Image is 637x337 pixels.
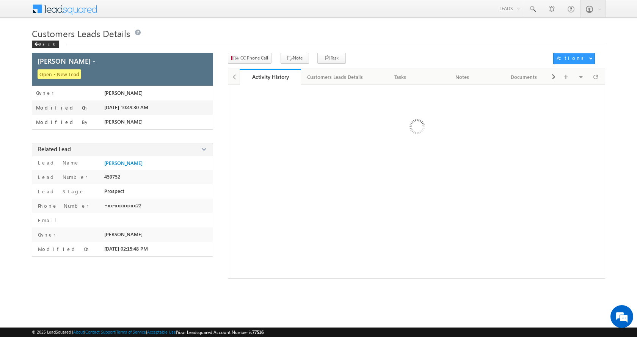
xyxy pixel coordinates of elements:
[36,105,88,111] label: Modified On
[38,69,81,79] span: Open - New Lead
[104,160,143,166] a: [PERSON_NAME]
[147,329,176,334] a: Acceptable Use
[438,72,486,82] div: Notes
[104,90,143,96] span: [PERSON_NAME]
[307,72,363,82] div: Customers Leads Details
[377,89,456,167] img: Loading ...
[32,329,264,336] span: © 2025 LeadSquared | | | | |
[104,188,124,194] span: Prospect
[104,174,120,180] span: 459752
[431,69,493,85] a: Notes
[493,69,555,85] a: Documents
[36,90,54,96] label: Owner
[240,69,301,85] a: Activity History
[36,231,56,238] label: Owner
[370,69,431,85] a: Tasks
[85,329,115,334] a: Contact Support
[116,329,146,334] a: Terms of Service
[245,73,296,80] div: Activity History
[104,119,143,125] span: [PERSON_NAME]
[317,53,346,64] button: Task
[104,104,148,110] span: [DATE] 10:49:30 AM
[557,55,587,61] div: Actions
[240,55,268,61] span: CC Phone Call
[177,329,264,335] span: Your Leadsquared Account Number is
[228,53,271,64] button: CC Phone Call
[499,72,548,82] div: Documents
[32,27,130,39] span: Customers Leads Details
[104,231,143,237] span: [PERSON_NAME]
[281,53,309,64] button: Note
[36,217,62,224] label: Email
[36,119,89,125] label: Modified By
[73,329,84,334] a: About
[104,246,148,252] span: [DATE] 02:15:48 PM
[38,58,95,64] span: [PERSON_NAME] -
[553,53,595,64] button: Actions
[252,329,264,335] span: 77516
[36,159,80,166] label: Lead Name
[376,72,425,82] div: Tasks
[104,202,141,208] span: +xx-xxxxxxxx22
[36,174,88,180] label: Lead Number
[36,202,89,209] label: Phone Number
[36,188,85,195] label: Lead Stage
[38,145,71,153] span: Related Lead
[301,69,370,85] a: Customers Leads Details
[32,41,59,48] div: Back
[36,246,90,252] label: Modified On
